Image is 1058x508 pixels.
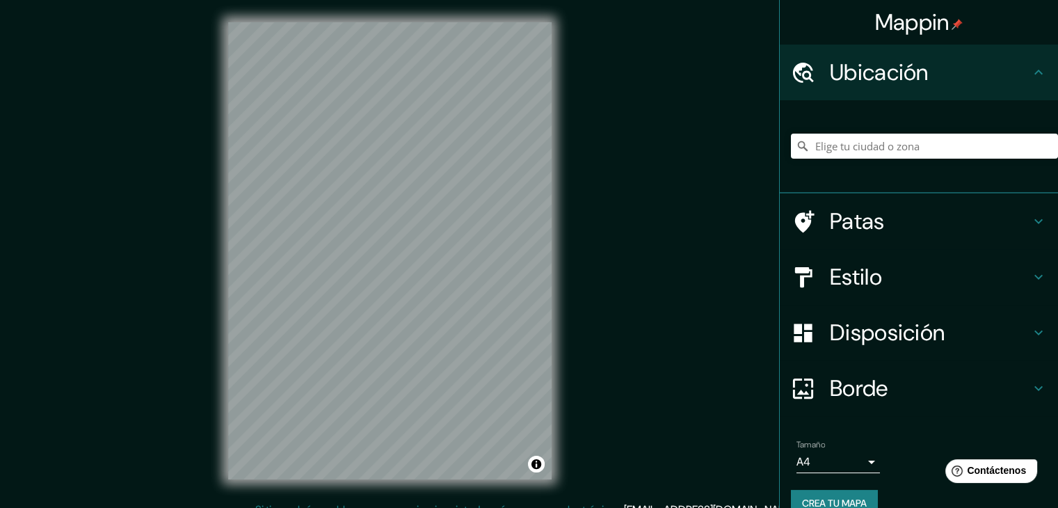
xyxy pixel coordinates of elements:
input: Elige tu ciudad o zona [791,134,1058,159]
font: Disposición [830,318,945,347]
div: Ubicación [780,45,1058,100]
div: A4 [796,451,880,473]
font: Estilo [830,262,882,292]
font: Patas [830,207,885,236]
font: Ubicación [830,58,929,87]
div: Estilo [780,249,1058,305]
font: A4 [796,454,810,469]
div: Disposición [780,305,1058,360]
iframe: Lanzador de widgets de ayuda [934,454,1043,493]
div: Borde [780,360,1058,416]
font: Borde [830,374,888,403]
button: Activar o desactivar atribución [528,456,545,473]
img: pin-icon.png [952,19,963,30]
font: Mappin [875,8,949,37]
canvas: Mapa [228,22,552,479]
div: Patas [780,193,1058,249]
font: Tamaño [796,439,825,450]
